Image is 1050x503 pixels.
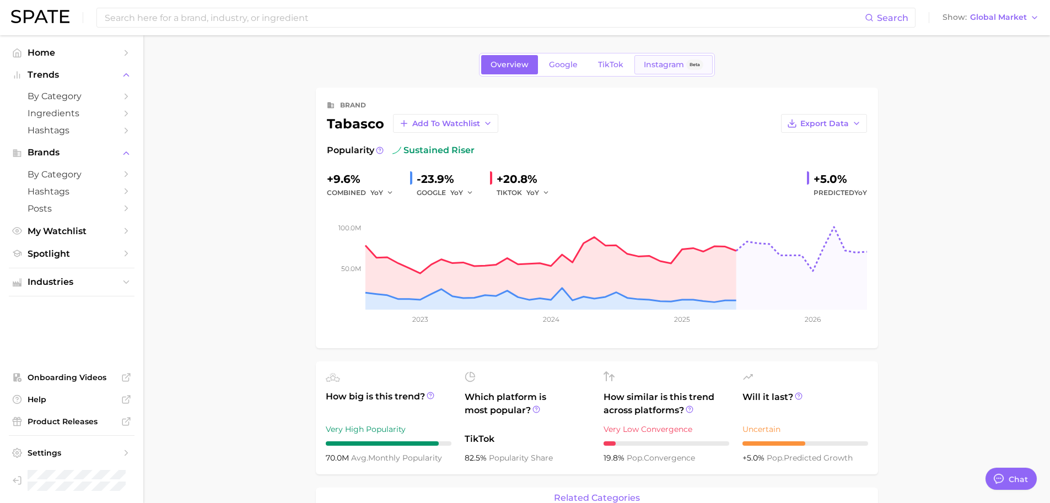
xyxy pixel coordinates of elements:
[327,114,498,133] div: tabasco
[28,277,116,287] span: Industries
[104,8,865,27] input: Search here for a brand, industry, or ingredient
[9,391,134,408] a: Help
[28,47,116,58] span: Home
[549,60,578,69] span: Google
[814,170,867,188] div: +5.0%
[392,146,401,155] img: sustained riser
[450,188,463,197] span: YoY
[9,467,134,494] a: Log out. Currently logged in as Brennan McVicar with e-mail brennan@spate.nyc.
[9,413,134,430] a: Product Releases
[805,315,821,323] tspan: 2026
[970,14,1027,20] span: Global Market
[450,186,474,199] button: YoY
[604,391,729,417] span: How similar is this trend across platforms?
[327,170,401,188] div: +9.6%
[742,391,868,417] span: Will it last?
[351,453,442,463] span: monthly popularity
[800,119,849,128] span: Export Data
[9,445,134,461] a: Settings
[393,114,498,133] button: Add to Watchlist
[28,91,116,101] span: by Category
[326,423,451,436] div: Very High Popularity
[943,14,967,20] span: Show
[11,10,69,23] img: SPATE
[9,200,134,217] a: Posts
[854,188,867,197] span: YoY
[674,315,690,323] tspan: 2025
[767,453,853,463] span: predicted growth
[370,186,394,199] button: YoY
[9,223,134,240] a: My Watchlist
[9,67,134,83] button: Trends
[326,390,451,417] span: How big is this trend?
[877,13,908,23] span: Search
[392,144,475,157] span: sustained riser
[28,394,116,404] span: Help
[489,453,553,463] span: popularity share
[814,186,867,199] span: Predicted
[742,423,868,436] div: Uncertain
[9,183,134,200] a: Hashtags
[28,70,116,80] span: Trends
[465,391,590,427] span: Which platform is most popular?
[604,453,627,463] span: 19.8%
[940,10,1042,25] button: ShowGlobal Market
[9,122,134,139] a: Hashtags
[465,453,489,463] span: 82.5%
[28,226,116,236] span: My Watchlist
[9,274,134,290] button: Industries
[28,203,116,214] span: Posts
[540,55,587,74] a: Google
[9,166,134,183] a: by Category
[417,170,481,188] div: -23.9%
[326,453,351,463] span: 70.0m
[28,372,116,382] span: Onboarding Videos
[28,186,116,197] span: Hashtags
[9,44,134,61] a: Home
[481,55,538,74] a: Overview
[9,88,134,105] a: by Category
[497,170,557,188] div: +20.8%
[340,99,366,112] div: brand
[644,60,684,69] span: Instagram
[526,188,539,197] span: YoY
[9,369,134,386] a: Onboarding Videos
[542,315,559,323] tspan: 2024
[412,119,480,128] span: Add to Watchlist
[28,169,116,180] span: by Category
[742,453,767,463] span: +5.0%
[327,144,374,157] span: Popularity
[781,114,867,133] button: Export Data
[351,453,368,463] abbr: average
[370,188,383,197] span: YoY
[634,55,713,74] a: InstagramBeta
[28,448,116,458] span: Settings
[604,441,729,446] div: 1 / 10
[465,432,590,446] span: TikTok
[598,60,623,69] span: TikTok
[326,441,451,446] div: 9 / 10
[327,186,401,199] div: combined
[28,248,116,259] span: Spotlight
[690,60,700,69] span: Beta
[28,148,116,158] span: Brands
[28,417,116,426] span: Product Releases
[604,423,729,436] div: Very Low Convergence
[589,55,633,74] a: TikTok
[9,144,134,161] button: Brands
[9,105,134,122] a: Ingredients
[742,441,868,446] div: 5 / 10
[627,453,695,463] span: convergence
[491,60,529,69] span: Overview
[9,245,134,262] a: Spotlight
[417,186,481,199] div: GOOGLE
[627,453,644,463] abbr: popularity index
[767,453,784,463] abbr: popularity index
[526,186,550,199] button: YoY
[28,108,116,118] span: Ingredients
[412,315,428,323] tspan: 2023
[28,125,116,136] span: Hashtags
[497,186,557,199] div: TIKTOK
[554,493,640,503] span: related categories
